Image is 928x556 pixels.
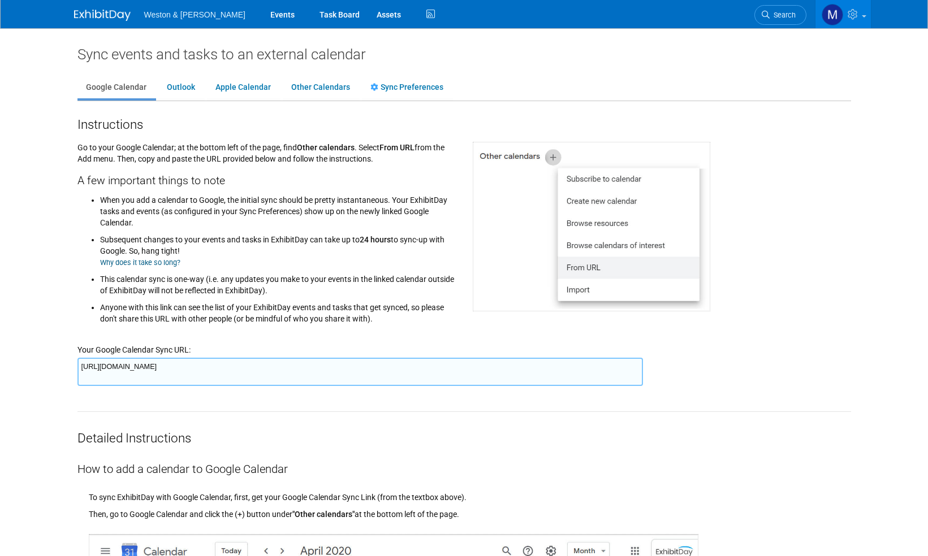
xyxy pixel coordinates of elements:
[77,358,643,386] textarea: [URL][DOMAIN_NAME]
[89,503,851,520] div: Then, go to Google Calendar and click the (+) button under at the bottom left of the page.
[100,268,456,296] li: This calendar sync is one-way (i.e. any updates you make to your events in the linked calendar ou...
[77,112,851,133] div: Instructions
[74,10,131,21] img: ExhibitDay
[754,5,806,25] a: Search
[144,10,245,19] span: Weston & [PERSON_NAME]
[77,45,851,63] div: Sync events and tasks to an external calendar
[770,11,796,19] span: Search
[100,228,456,268] li: Subsequent changes to your events and tasks in ExhibitDay can take up to to sync-up with Google. ...
[207,77,279,98] a: Apple Calendar
[77,330,851,355] div: Your Google Calendar Sync URL:
[473,142,710,311] img: Google Calendar screen shot for adding external calendar
[77,164,456,189] div: A few important things to note
[283,77,359,98] a: Other Calendars
[158,77,204,98] a: Outlook
[100,192,456,228] li: When you add a calendar to Google, the initial sync should be pretty instantaneous. Your ExhibitD...
[89,477,851,503] div: To sync ExhibitDay with Google Calendar, first, get your Google Calendar Sync Link (from the text...
[292,510,355,519] span: "Other calendars"
[297,143,355,152] span: Other calendars
[100,258,180,267] a: Why does it take so long?
[379,143,415,152] span: From URL
[100,296,456,324] li: Anyone with this link can see the list of your ExhibitDay events and tasks that get synced, so pl...
[360,235,391,244] span: 24 hours
[77,412,851,447] div: Detailed Instructions
[69,133,464,330] div: Go to your Google Calendar; at the bottom left of the page, find . Select from the Add menu. Then...
[362,77,452,98] a: Sync Preferences
[77,77,155,98] a: Google Calendar
[822,4,843,25] img: Mary Ann Trujillo
[77,447,851,477] div: How to add a calendar to Google Calendar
